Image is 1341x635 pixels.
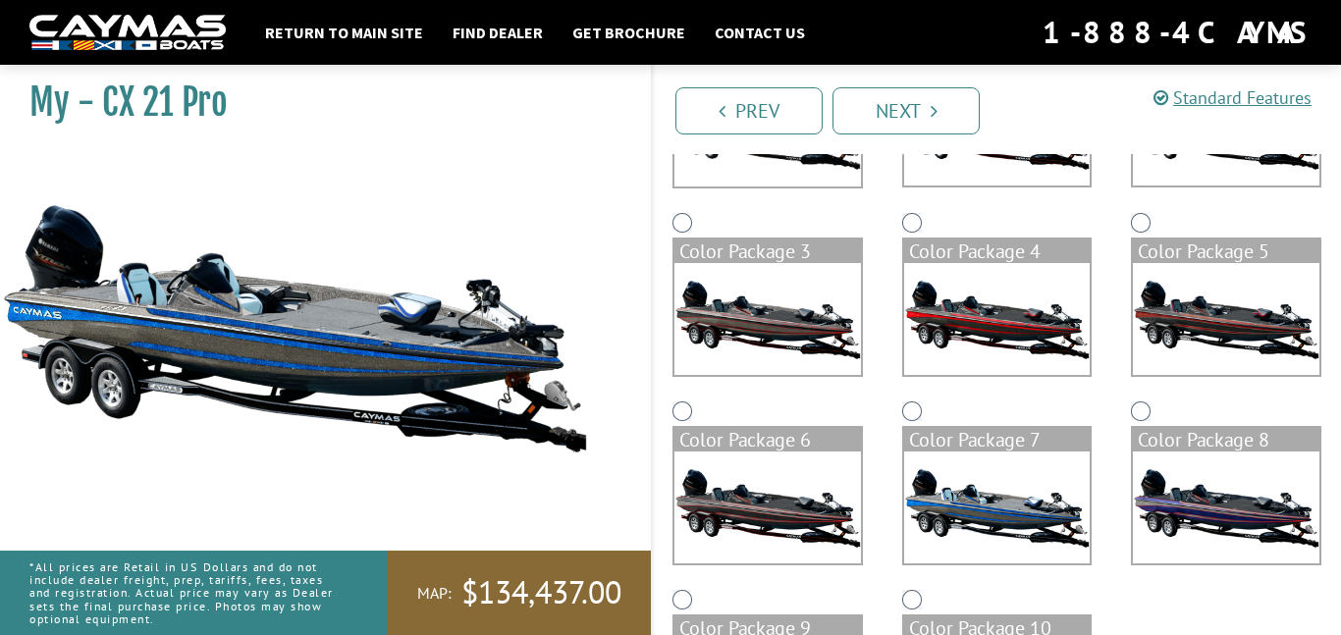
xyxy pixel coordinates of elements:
[461,572,621,613] span: $134,437.00
[255,20,433,45] a: Return to main site
[388,551,651,635] a: MAP:$134,437.00
[674,451,861,563] img: color_package_287.png
[904,428,1091,451] div: Color Package 7
[675,87,823,134] a: Prev
[674,239,861,263] div: Color Package 3
[705,20,815,45] a: Contact Us
[674,428,861,451] div: Color Package 6
[1133,263,1319,375] img: color_package_286.png
[904,451,1091,563] img: color_package_288.png
[670,84,1341,134] ul: Pagination
[1133,239,1319,263] div: Color Package 5
[443,20,553,45] a: Find Dealer
[29,15,226,51] img: white-logo-c9c8dbefe5ff5ceceb0f0178aa75bf4bb51f6bca0971e226c86eb53dfe498488.png
[29,551,344,635] p: *All prices are Retail in US Dollars and do not include dealer freight, prep, tariffs, fees, taxe...
[904,263,1091,375] img: color_package_285.png
[1133,451,1319,563] img: color_package_289.png
[832,87,980,134] a: Next
[1133,428,1319,451] div: Color Package 8
[1153,86,1312,109] a: Standard Features
[417,583,452,604] span: MAP:
[904,239,1091,263] div: Color Package 4
[29,80,602,125] h1: My - CX 21 Pro
[1043,11,1312,54] div: 1-888-4CAYMAS
[563,20,695,45] a: Get Brochure
[674,263,861,375] img: color_package_284.png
